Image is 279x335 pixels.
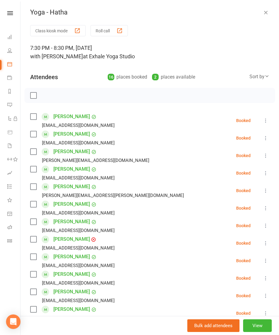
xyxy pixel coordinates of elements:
button: View [243,319,272,332]
div: Booked [236,188,251,193]
button: Bulk add attendees [187,319,239,332]
a: [PERSON_NAME] [53,112,90,121]
a: Payments [7,72,21,85]
div: [EMAIL_ADDRESS][DOMAIN_NAME] [42,209,115,217]
a: Roll call kiosk mode [7,221,21,235]
div: Booked [236,311,251,315]
a: Product Sales [7,126,21,140]
div: places booked [108,73,147,81]
a: What's New [7,194,21,208]
div: Booked [236,241,251,245]
div: Open Intercom Messenger [6,314,21,329]
span: at Exhale Yoga Studio [83,53,135,60]
div: Booked [236,259,251,263]
div: 2 [152,74,159,80]
a: [PERSON_NAME] [53,269,90,279]
a: [PERSON_NAME] [53,182,90,192]
a: Reports [7,85,21,99]
a: [PERSON_NAME] [53,304,90,314]
a: Assessments [7,167,21,180]
a: [PERSON_NAME] [53,217,90,227]
div: Yoga - Hatha [21,8,279,16]
div: Booked [236,224,251,228]
div: [EMAIL_ADDRESS][DOMAIN_NAME] [42,227,115,234]
a: People [7,44,21,58]
div: Booked [236,294,251,298]
button: Roll call [90,25,128,36]
div: [EMAIL_ADDRESS][DOMAIN_NAME] [42,121,115,129]
a: [PERSON_NAME] [53,164,90,174]
div: [EMAIL_ADDRESS][DOMAIN_NAME] [42,279,115,287]
button: Class kiosk mode [30,25,86,36]
div: [PERSON_NAME][EMAIL_ADDRESS][DOMAIN_NAME] [42,156,149,164]
div: [EMAIL_ADDRESS][DOMAIN_NAME] [42,174,115,182]
a: Class kiosk mode [7,235,21,248]
div: places available [152,73,195,81]
a: Calendar [7,58,21,72]
a: [PERSON_NAME] [53,287,90,297]
div: [EMAIL_ADDRESS][DOMAIN_NAME] [42,314,115,322]
a: [PERSON_NAME] [53,252,90,262]
div: Booked [236,136,251,140]
div: Booked [236,153,251,158]
div: [EMAIL_ADDRESS][DOMAIN_NAME] [42,262,115,269]
div: Booked [236,118,251,123]
div: Attendees [30,73,58,81]
div: [EMAIL_ADDRESS][DOMAIN_NAME] [42,297,115,304]
div: [EMAIL_ADDRESS][DOMAIN_NAME] [42,139,115,147]
a: [PERSON_NAME] [53,199,90,209]
div: Booked [236,171,251,175]
a: [PERSON_NAME] [53,129,90,139]
div: 16 [108,74,114,80]
div: 7:30 PM - 8:30 PM, [DATE] [30,44,269,61]
div: [PERSON_NAME][EMAIL_ADDRESS][PERSON_NAME][DOMAIN_NAME] [42,192,184,199]
a: General attendance kiosk mode [7,208,21,221]
span: with [PERSON_NAME] [30,53,83,60]
div: [EMAIL_ADDRESS][DOMAIN_NAME] [42,244,115,252]
div: Sort by [249,73,269,81]
div: Booked [236,276,251,280]
div: Booked [236,206,251,210]
a: Dashboard [7,31,21,44]
a: [PERSON_NAME] [53,147,90,156]
a: [PERSON_NAME] [53,234,90,244]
